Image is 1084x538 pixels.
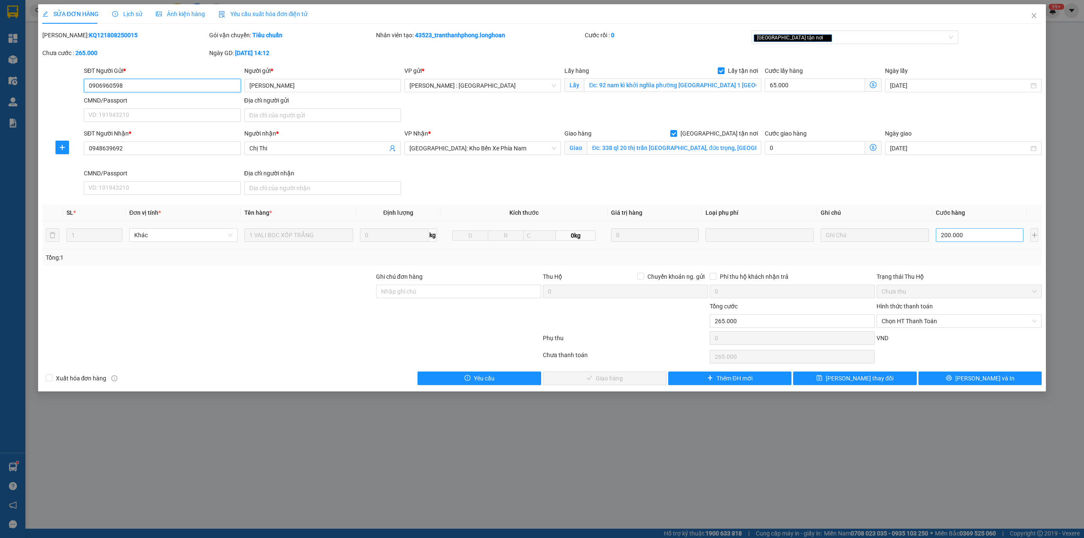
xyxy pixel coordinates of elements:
[156,11,205,17] span: Ảnh kiện hàng
[429,228,437,242] span: kg
[404,130,428,137] span: VP Nhận
[877,272,1042,281] div: Trạng thái Thu Hộ
[53,374,110,383] span: Xuất hóa đơn hàng
[376,273,423,280] label: Ghi chú đơn hàng
[564,130,592,137] span: Giao hàng
[129,209,161,216] span: Đơn vị tính
[66,209,73,216] span: SL
[754,34,832,42] span: [GEOGRAPHIC_DATA] tận nơi
[765,78,865,92] input: Cước lấy hàng
[542,333,709,348] div: Phụ thu
[46,228,59,242] button: delete
[882,315,1037,327] span: Chọn HT Thanh Toán
[584,78,761,92] input: Lấy tận nơi
[244,181,401,195] input: Địa chỉ của người nhận
[611,32,614,39] b: 0
[556,230,596,241] span: 0kg
[668,372,792,385] button: plusThêm ĐH mới
[564,141,587,155] span: Giao
[112,11,142,17] span: Lịch sử
[509,209,539,216] span: Kích thước
[793,372,917,385] button: save[PERSON_NAME] thay đổi
[244,228,353,242] input: VD: Bàn, Ghế
[244,108,401,122] input: Địa chỉ của người gửi
[877,303,933,310] label: Hình thức thanh toán
[244,66,401,75] div: Người gửi
[946,375,952,382] span: printer
[543,372,666,385] button: checkGiao hàng
[252,32,282,39] b: Tiêu chuẩn
[156,11,162,17] span: picture
[918,372,1042,385] button: printer[PERSON_NAME] và In
[244,169,401,178] div: Địa chỉ người nhận
[452,230,488,241] input: D
[409,142,556,155] span: Nha Trang: Kho Bến Xe Phía Nam
[821,228,929,242] input: Ghi Chú
[84,66,241,75] div: SĐT Người Gửi
[882,285,1037,298] span: Chưa thu
[707,375,713,382] span: plus
[710,303,738,310] span: Tổng cước
[56,144,69,151] span: plus
[677,129,761,138] span: [GEOGRAPHIC_DATA] tận nơi
[383,209,413,216] span: Định lượng
[244,209,272,216] span: Tên hàng
[376,31,583,40] div: Nhân viên tạo:
[716,272,792,281] span: Phí thu hộ khách nhận trả
[765,130,807,137] label: Cước giao hàng
[564,78,584,92] span: Lấy
[877,335,888,341] span: VND
[816,375,822,382] span: save
[725,66,761,75] span: Lấy tận nơi
[134,229,232,241] span: Khác
[1022,4,1046,28] button: Close
[409,79,556,92] span: Hồ Chí Minh : Kho Quận 12
[702,205,817,221] th: Loại phụ phí
[955,374,1015,383] span: [PERSON_NAME] và In
[611,209,642,216] span: Giá trị hàng
[824,36,829,40] span: close
[42,11,48,17] span: edit
[84,169,241,178] div: CMND/Passport
[112,11,118,17] span: clock-circle
[46,253,418,262] div: Tổng: 1
[543,273,562,280] span: Thu Hộ
[415,32,505,39] b: 43523_tranthanhphong.longhoan
[84,129,241,138] div: SĐT Người Nhận
[587,141,761,155] input: Giao tận nơi
[465,375,470,382] span: exclamation-circle
[244,129,401,138] div: Người nhận
[209,31,374,40] div: Gói vận chuyển:
[523,230,556,241] input: C
[765,141,865,155] input: Cước giao hàng
[826,374,893,383] span: [PERSON_NAME] thay đổi
[564,67,589,74] span: Lấy hàng
[474,374,495,383] span: Yêu cầu
[404,66,561,75] div: VP gửi
[235,50,269,56] b: [DATE] 14:12
[418,372,541,385] button: exclamation-circleYêu cầu
[488,230,524,241] input: R
[218,11,225,18] img: icon
[644,272,708,281] span: Chuyển khoản ng. gửi
[611,228,699,242] input: 0
[870,81,877,88] span: dollar-circle
[542,350,709,365] div: Chưa thanh toán
[89,32,138,39] b: KQ121808250015
[716,374,752,383] span: Thêm ĐH mới
[84,96,241,105] div: CMND/Passport
[218,11,308,17] span: Yêu cầu xuất hóa đơn điện tử
[890,81,1029,90] input: Ngày lấy
[885,67,908,74] label: Ngày lấy
[376,285,541,298] input: Ghi chú đơn hàng
[55,141,69,154] button: plus
[885,130,912,137] label: Ngày giao
[1030,228,1038,242] button: plus
[870,144,877,151] span: dollar-circle
[817,205,932,221] th: Ghi chú
[936,209,965,216] span: Cước hàng
[1031,12,1037,19] span: close
[765,67,803,74] label: Cước lấy hàng
[111,375,117,381] span: info-circle
[389,145,396,152] span: user-add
